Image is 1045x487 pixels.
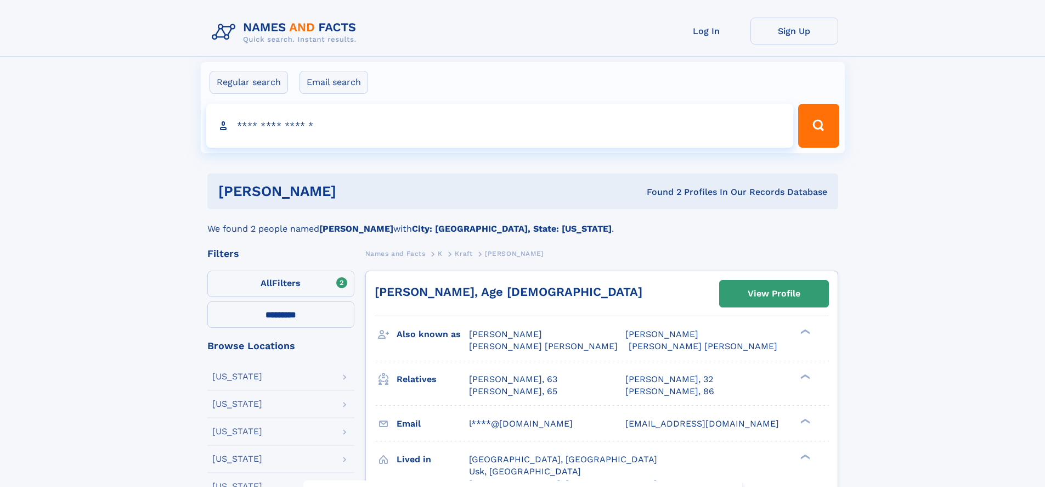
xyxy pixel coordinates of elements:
[212,427,262,436] div: [US_STATE]
[469,454,657,464] span: [GEOGRAPHIC_DATA], [GEOGRAPHIC_DATA]
[720,281,828,307] a: View Profile
[455,250,472,258] span: Kraft
[207,341,354,351] div: Browse Locations
[438,250,443,258] span: K
[625,373,713,385] a: [PERSON_NAME], 32
[207,18,365,47] img: Logo Names and Facts
[748,281,800,306] div: View Profile
[375,285,642,299] a: [PERSON_NAME], Age [DEMOGRAPHIC_DATA]
[455,247,472,260] a: Kraft
[469,466,581,477] span: Usk, [GEOGRAPHIC_DATA]
[397,370,469,389] h3: Relatives
[319,223,393,234] b: [PERSON_NAME]
[469,385,557,398] a: [PERSON_NAME], 65
[206,104,794,148] input: search input
[397,415,469,433] h3: Email
[798,453,811,460] div: ❯
[798,417,811,424] div: ❯
[212,400,262,408] div: [US_STATE]
[798,104,839,148] button: Search Button
[798,328,811,335] div: ❯
[438,247,443,260] a: K
[261,278,272,288] span: All
[397,450,469,469] h3: Lived in
[492,186,827,198] div: Found 2 Profiles In Our Records Database
[210,71,288,94] label: Regular search
[469,329,542,339] span: [PERSON_NAME]
[207,249,354,259] div: Filters
[629,341,777,351] span: [PERSON_NAME] [PERSON_NAME]
[207,209,838,236] div: We found 2 people named with .
[300,71,368,94] label: Email search
[469,341,618,351] span: [PERSON_NAME] [PERSON_NAME]
[485,250,544,258] span: [PERSON_NAME]
[469,373,557,385] a: [PERSON_NAME], 63
[625,418,779,429] span: [EMAIL_ADDRESS][DOMAIN_NAME]
[207,271,354,297] label: Filters
[212,372,262,381] div: [US_STATE]
[625,329,698,339] span: [PERSON_NAME]
[625,385,714,398] a: [PERSON_NAME], 86
[212,455,262,463] div: [US_STATE]
[412,223,612,234] b: City: [GEOGRAPHIC_DATA], State: [US_STATE]
[397,325,469,344] h3: Also known as
[365,247,426,260] a: Names and Facts
[218,184,492,198] h1: [PERSON_NAME]
[663,18,750,44] a: Log In
[798,373,811,380] div: ❯
[750,18,838,44] a: Sign Up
